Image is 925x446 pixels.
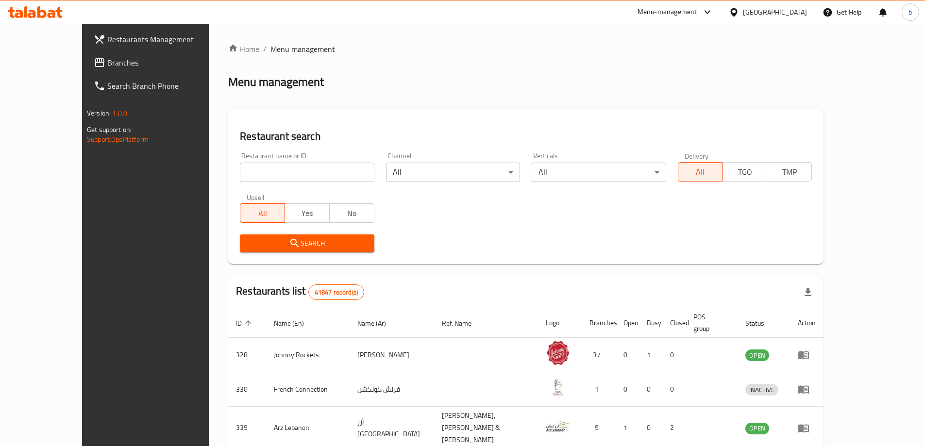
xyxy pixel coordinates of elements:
span: Search Branch Phone [107,80,229,92]
span: All [682,165,719,179]
td: 0 [639,372,662,407]
th: Busy [639,308,662,338]
div: All [386,163,520,182]
button: All [240,203,285,223]
div: Menu [798,349,816,361]
span: TMP [771,165,808,179]
h2: Restaurants list [236,284,364,300]
td: French Connection [266,372,350,407]
span: Search [248,237,366,249]
div: Menu [798,383,816,395]
div: [GEOGRAPHIC_DATA] [743,7,807,17]
button: Yes [285,203,330,223]
h2: Menu management [228,74,324,90]
img: Johnny Rockets [546,341,570,365]
button: Search [240,234,374,252]
span: Name (Ar) [357,317,399,329]
span: Name (En) [274,317,317,329]
span: Ref. Name [442,317,484,329]
span: Menu management [270,43,335,55]
span: POS group [693,311,726,334]
td: فرنش كونكشن [350,372,434,407]
th: Closed [662,308,686,338]
a: Search Branch Phone [86,74,236,98]
span: Yes [289,206,326,220]
li: / [263,43,267,55]
a: Branches [86,51,236,74]
div: Menu-management [638,6,697,18]
td: 0 [616,372,639,407]
span: OPEN [745,350,769,361]
span: INACTIVE [745,384,778,396]
span: OPEN [745,423,769,434]
td: 37 [582,338,616,372]
a: Support.OpsPlatform [87,133,149,146]
td: 1 [582,372,616,407]
td: 0 [662,338,686,372]
div: OPEN [745,423,769,434]
label: Upsell [247,194,265,200]
span: No [334,206,370,220]
td: Johnny Rockets [266,338,350,372]
div: All [532,163,666,182]
span: Branches [107,57,229,68]
th: Action [790,308,824,338]
nav: breadcrumb [228,43,824,55]
td: [PERSON_NAME] [350,338,434,372]
span: Version: [87,107,111,119]
div: INACTIVE [745,384,778,396]
div: Menu [798,422,816,434]
span: Get support on: [87,123,132,136]
th: Branches [582,308,616,338]
button: TGO [722,162,767,182]
label: Delivery [685,152,709,159]
a: Restaurants Management [86,28,236,51]
td: 1 [639,338,662,372]
td: 330 [228,372,266,407]
img: Arz Lebanon [546,414,570,438]
span: All [244,206,281,220]
span: 1.0.0 [112,107,127,119]
button: No [329,203,374,223]
img: French Connection [546,375,570,399]
input: Search for restaurant name or ID.. [240,163,374,182]
td: 0 [616,338,639,372]
td: 0 [662,372,686,407]
span: Restaurants Management [107,33,229,45]
td: 328 [228,338,266,372]
span: ID [236,317,254,329]
a: Home [228,43,259,55]
h2: Restaurant search [240,129,812,144]
button: TMP [767,162,812,182]
th: Open [616,308,639,338]
span: Status [745,317,777,329]
span: TGO [726,165,763,179]
th: Logo [538,308,582,338]
span: b [908,7,912,17]
button: All [678,162,723,182]
div: Export file [796,281,820,304]
span: 41847 record(s) [309,288,364,297]
div: Total records count [308,284,364,300]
